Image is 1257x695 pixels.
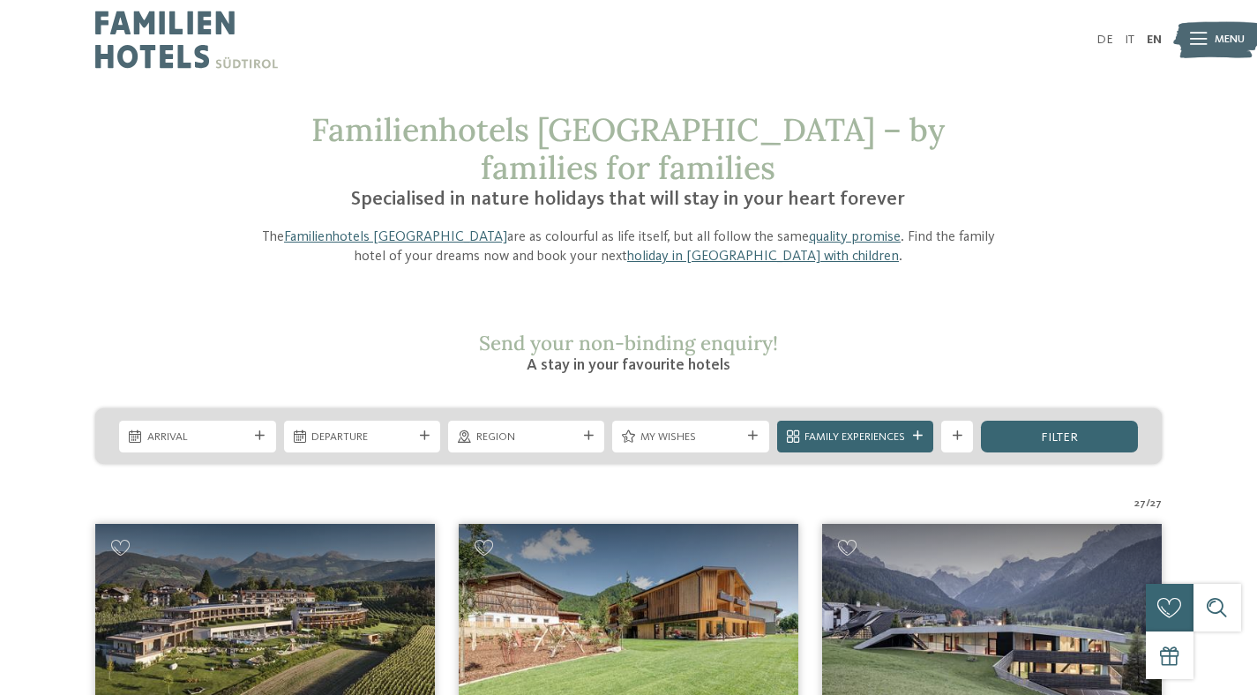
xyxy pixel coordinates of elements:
p: The are as colourful as life itself, but all follow the same . Find the family hotel of your drea... [251,228,1006,267]
span: filter [1041,431,1078,444]
a: quality promise [809,230,901,244]
a: holiday in [GEOGRAPHIC_DATA] with children [627,250,899,264]
span: / [1146,496,1150,512]
span: Familienhotels [GEOGRAPHIC_DATA] – by families for families [311,109,945,188]
span: My wishes [640,430,741,445]
span: Region [476,430,577,445]
span: Arrival [147,430,248,445]
span: A stay in your favourite hotels [527,357,730,373]
span: Send your non-binding enquiry! [479,330,778,355]
span: 27 [1134,496,1146,512]
a: EN [1147,34,1162,46]
span: Departure [311,430,412,445]
a: IT [1125,34,1134,46]
a: DE [1096,34,1113,46]
span: 27 [1150,496,1162,512]
a: Familienhotels [GEOGRAPHIC_DATA] [284,230,507,244]
span: Specialised in nature holidays that will stay in your heart forever [351,190,905,209]
span: Family Experiences [804,430,905,445]
span: Menu [1215,32,1245,48]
